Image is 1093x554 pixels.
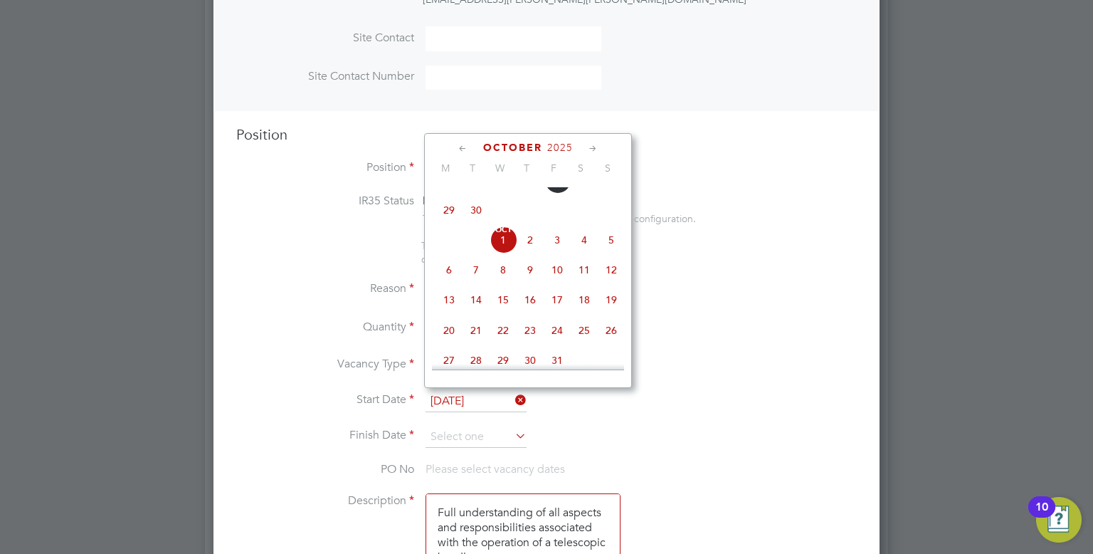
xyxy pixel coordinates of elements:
[236,194,414,209] label: IR35 Status
[435,347,463,374] span: 27
[513,162,540,174] span: T
[490,226,517,234] span: Oct
[571,226,598,254] span: 4
[547,142,573,154] span: 2025
[486,162,513,174] span: W
[490,347,517,374] span: 29
[517,286,544,313] span: 16
[463,256,490,283] span: 7
[463,197,490,224] span: 30
[236,160,414,175] label: Position
[236,31,414,46] label: Site Contact
[598,226,625,254] span: 5
[463,286,490,313] span: 14
[236,320,414,335] label: Quantity
[426,427,527,448] input: Select one
[1036,497,1082,543] button: Open Resource Center, 10 new notifications
[435,286,463,313] span: 13
[236,69,414,84] label: Site Contact Number
[421,239,613,265] span: The status determination for this position can be updated after creating the vacancy
[490,256,517,283] span: 8
[517,317,544,344] span: 23
[435,317,463,344] span: 20
[459,162,486,174] span: T
[594,162,621,174] span: S
[435,256,463,283] span: 6
[236,125,857,144] h3: Position
[236,281,414,296] label: Reason
[236,462,414,477] label: PO No
[463,347,490,374] span: 28
[236,392,414,407] label: Start Date
[567,162,594,174] span: S
[423,209,696,225] div: This feature can be enabled under this client's configuration.
[236,493,414,508] label: Description
[598,317,625,344] span: 26
[236,357,414,372] label: Vacancy Type
[423,194,539,208] span: Disabled for this client.
[517,347,544,374] span: 30
[544,256,571,283] span: 10
[540,162,567,174] span: F
[571,256,598,283] span: 11
[544,226,571,254] span: 3
[432,162,459,174] span: M
[490,286,517,313] span: 15
[544,286,571,313] span: 17
[571,286,598,313] span: 18
[517,256,544,283] span: 9
[544,317,571,344] span: 24
[236,428,414,443] label: Finish Date
[598,286,625,313] span: 19
[426,462,565,476] span: Please select vacancy dates
[490,226,517,254] span: 1
[435,197,463,224] span: 29
[426,391,527,412] input: Select one
[571,317,598,344] span: 25
[463,317,490,344] span: 21
[517,226,544,254] span: 2
[598,256,625,283] span: 12
[490,317,517,344] span: 22
[544,347,571,374] span: 31
[1035,507,1048,526] div: 10
[483,142,542,154] span: October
